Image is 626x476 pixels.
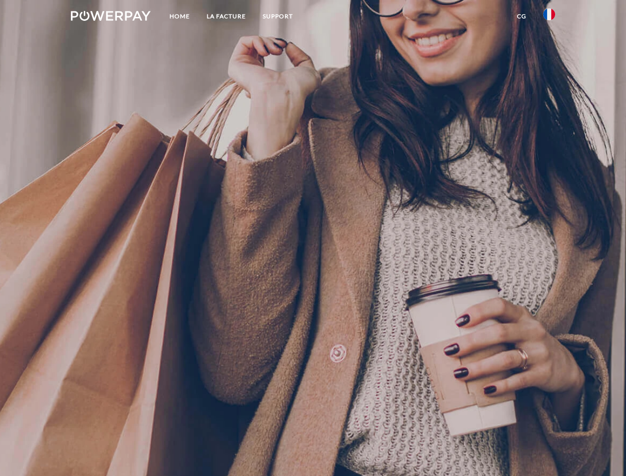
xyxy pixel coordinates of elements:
[509,7,535,25] a: CG
[254,7,301,25] a: Support
[543,8,555,20] img: fr
[198,7,254,25] a: LA FACTURE
[161,7,198,25] a: Home
[71,11,151,21] img: logo-powerpay-white.svg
